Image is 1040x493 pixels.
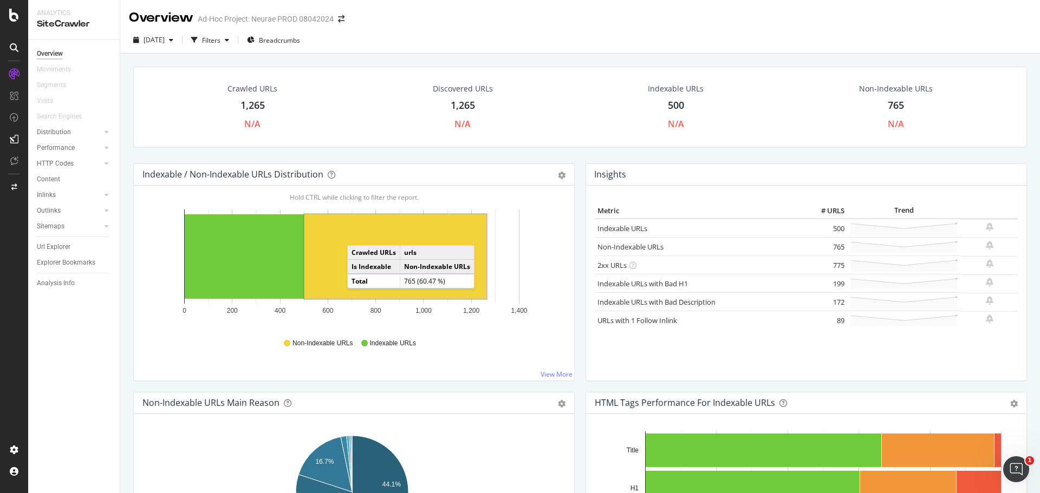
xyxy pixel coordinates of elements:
div: Distribution [37,127,71,138]
td: 775 [804,256,847,274]
span: Breadcrumbs [259,36,300,45]
div: Indexable / Non-Indexable URLs Distribution [142,169,323,180]
div: Url Explorer [37,241,70,253]
div: Segments [37,80,66,91]
div: 1,265 [240,98,265,113]
div: HTML Tags Performance for Indexable URLs [595,397,775,408]
td: 765 [804,238,847,256]
a: Visits [37,95,64,107]
div: arrow-right-arrow-left [338,15,344,23]
text: Title [627,446,639,454]
iframe: Intercom live chat [1003,456,1029,482]
text: 1,000 [415,307,432,314]
a: Sitemaps [37,221,101,232]
text: 200 [227,307,238,314]
a: 2xx URLs [597,260,627,270]
text: H1 [630,484,639,492]
div: 765 [888,98,904,113]
div: Movements [37,64,71,75]
a: Indexable URLs with Bad Description [597,297,716,307]
div: bell-plus [986,314,993,323]
a: Content [37,174,112,185]
div: HTTP Codes [37,158,74,169]
div: Explorer Bookmarks [37,257,95,268]
th: Trend [847,203,961,219]
text: 16.7% [315,458,334,465]
div: SiteCrawler [37,18,111,30]
div: Discovered URLs [433,83,493,94]
td: Crawled URLs [348,246,400,260]
h4: Insights [594,167,626,182]
td: 500 [804,219,847,238]
text: 1,200 [463,307,479,314]
text: 0 [183,307,186,314]
th: Metric [595,203,804,219]
div: gear [558,400,565,407]
div: Performance [37,142,75,154]
div: bell-plus [986,278,993,286]
div: Filters [202,36,220,45]
a: Explorer Bookmarks [37,257,112,268]
div: Sitemaps [37,221,64,232]
text: 400 [275,307,285,314]
a: Movements [37,64,82,75]
div: Overview [37,48,63,60]
div: Analysis Info [37,278,75,289]
a: Outlinks [37,205,101,216]
span: 1 [1025,456,1034,465]
div: Indexable URLs [648,83,704,94]
div: Visits [37,95,53,107]
div: N/A [244,118,261,130]
td: urls [400,246,474,260]
span: Indexable URLs [370,339,416,348]
div: 1,265 [451,98,475,113]
span: 2025 Sep. 24th [144,35,165,44]
a: HTTP Codes [37,158,101,169]
a: Url Explorer [37,241,112,253]
td: Non-Indexable URLs [400,259,474,274]
div: gear [558,172,565,179]
text: 1,400 [511,307,527,314]
td: 89 [804,311,847,330]
a: Performance [37,142,101,154]
td: Total [348,274,400,288]
div: bell-plus [986,296,993,305]
div: Inlinks [37,189,56,201]
a: Distribution [37,127,101,138]
div: Non-Indexable URLs Main Reason [142,397,279,408]
div: bell-plus [986,222,993,231]
td: 172 [804,293,847,311]
a: Inlinks [37,189,101,201]
a: View More [541,370,573,379]
a: Analysis Info [37,278,112,289]
div: bell-plus [986,259,993,268]
span: Non-Indexable URLs [292,339,353,348]
div: Search Engines [37,111,82,122]
div: Outlinks [37,205,61,216]
a: Indexable URLs [597,224,647,233]
a: Non-Indexable URLs [597,242,664,252]
td: Is Indexable [348,259,400,274]
div: Ad-Hoc Project: Neurae PROD 08042024 [198,14,334,24]
text: 800 [370,307,381,314]
button: Breadcrumbs [243,31,304,49]
button: [DATE] [129,31,178,49]
div: Overview [129,9,193,27]
td: 199 [804,274,847,293]
div: 500 [668,98,684,113]
div: Crawled URLs [227,83,277,94]
a: URLs with 1 Follow Inlink [597,315,677,325]
a: Segments [37,80,77,91]
button: Filters [187,31,233,49]
div: Content [37,174,60,185]
div: gear [1010,400,1018,407]
a: Indexable URLs with Bad H1 [597,279,688,288]
a: Search Engines [37,111,93,122]
div: N/A [888,118,904,130]
div: N/A [454,118,471,130]
div: N/A [668,118,684,130]
svg: A chart. [142,203,562,328]
div: bell-plus [986,241,993,249]
a: Overview [37,48,112,60]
